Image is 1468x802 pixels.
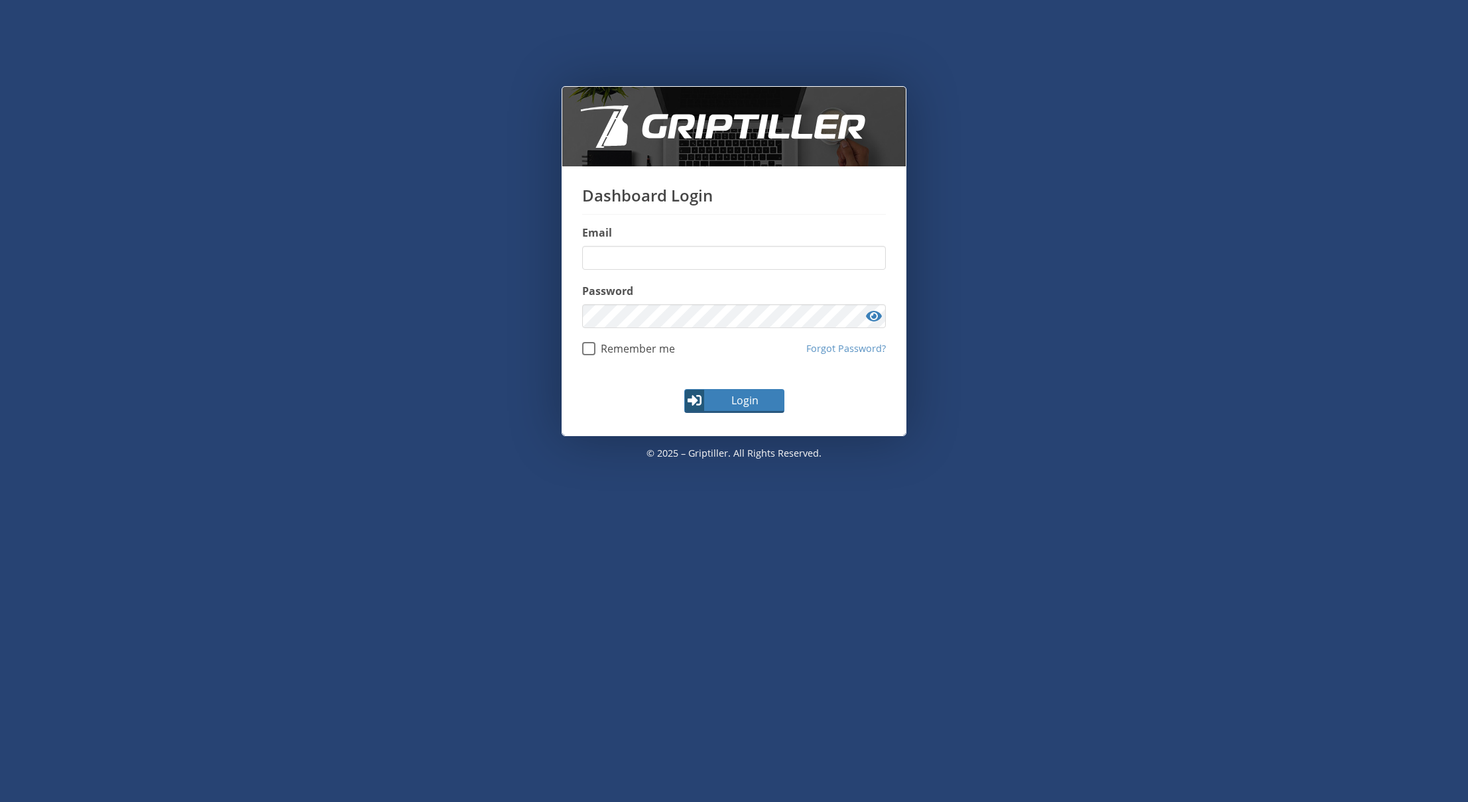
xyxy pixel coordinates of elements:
[706,392,783,408] span: Login
[582,283,886,299] label: Password
[684,389,784,413] button: Login
[582,186,886,215] h1: Dashboard Login
[595,342,675,355] span: Remember me
[582,225,886,241] label: Email
[562,436,906,471] p: © 2025 – Griptiller. All rights reserved.
[806,341,886,356] a: Forgot Password?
